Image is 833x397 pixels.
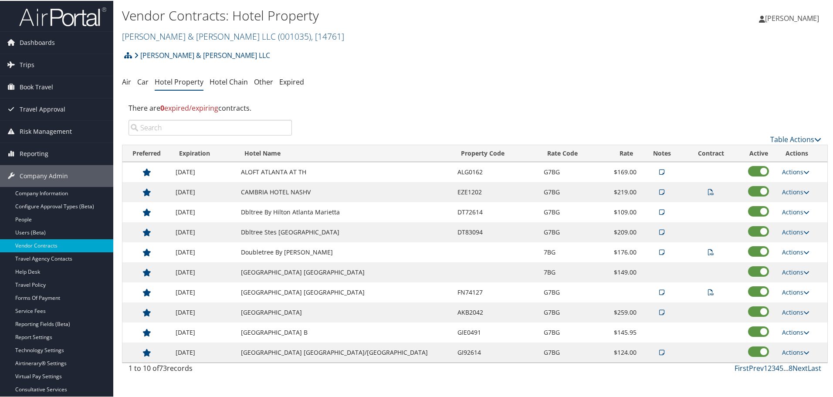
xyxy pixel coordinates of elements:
[782,347,809,356] a: Actions
[782,307,809,316] a: Actions
[603,322,641,342] td: $145.95
[20,142,48,164] span: Reporting
[171,144,237,161] th: Expiration: activate to sort column ascending
[779,363,783,372] a: 5
[603,144,641,161] th: Rate: activate to sort column ascending
[453,181,539,201] td: EZE1202
[171,241,237,261] td: [DATE]
[603,181,641,201] td: $219.00
[539,322,603,342] td: G7BG
[603,302,641,322] td: $259.00
[539,241,603,261] td: 7BG
[171,322,237,342] td: [DATE]
[237,241,454,261] td: Doubletree By [PERSON_NAME]
[772,363,775,372] a: 3
[453,221,539,241] td: DT83094
[603,342,641,362] td: $124.00
[237,161,454,181] td: ALOFT ATLANTA AT TH
[539,342,603,362] td: G7BG
[453,201,539,221] td: DT72614
[782,167,809,175] a: Actions
[171,181,237,201] td: [DATE]
[237,282,454,302] td: [GEOGRAPHIC_DATA] [GEOGRAPHIC_DATA]
[122,76,131,86] a: Air
[782,267,809,275] a: Actions
[20,75,53,97] span: Book Travel
[171,342,237,362] td: [DATE]
[237,261,454,282] td: [GEOGRAPHIC_DATA] [GEOGRAPHIC_DATA]
[237,201,454,221] td: Dbltree By Hilton Atlanta Marietta
[453,322,539,342] td: GIE0491
[311,30,344,41] span: , [ 14761 ]
[770,134,821,143] a: Table Actions
[782,227,809,235] a: Actions
[155,76,203,86] a: Hotel Property
[603,221,641,241] td: $209.00
[160,102,164,112] strong: 0
[129,119,292,135] input: Search
[453,302,539,322] td: AKB2042
[453,161,539,181] td: ALG0162
[122,6,593,24] h1: Vendor Contracts: Hotel Property
[683,144,740,161] th: Contract: activate to sort column ascending
[210,76,248,86] a: Hotel Chain
[539,221,603,241] td: G7BG
[278,30,311,41] span: ( 001035 )
[765,13,819,22] span: [PERSON_NAME]
[171,282,237,302] td: [DATE]
[539,261,603,282] td: 7BG
[122,144,171,161] th: Preferred: activate to sort column ascending
[129,362,292,377] div: 1 to 10 of records
[254,76,273,86] a: Other
[739,144,778,161] th: Active: activate to sort column ascending
[237,181,454,201] td: CAMBRIA HOTEL NASHV
[775,363,779,372] a: 4
[782,247,809,255] a: Actions
[20,120,72,142] span: Risk Management
[279,76,304,86] a: Expired
[171,221,237,241] td: [DATE]
[137,76,149,86] a: Car
[171,302,237,322] td: [DATE]
[20,98,65,119] span: Travel Approval
[453,342,539,362] td: GI92614
[122,30,344,41] a: [PERSON_NAME] & [PERSON_NAME] LLC
[783,363,789,372] span: …
[782,327,809,336] a: Actions
[778,144,827,161] th: Actions
[134,46,270,63] a: [PERSON_NAME] & [PERSON_NAME] LLC
[20,164,68,186] span: Company Admin
[735,363,749,372] a: First
[20,31,55,53] span: Dashboards
[768,363,772,372] a: 2
[603,261,641,282] td: $149.00
[764,363,768,372] a: 1
[453,282,539,302] td: FN74127
[603,161,641,181] td: $169.00
[792,363,808,372] a: Next
[603,201,641,221] td: $109.00
[539,161,603,181] td: G7BG
[782,187,809,195] a: Actions
[539,144,603,161] th: Rate Code: activate to sort column ascending
[171,261,237,282] td: [DATE]
[237,342,454,362] td: [GEOGRAPHIC_DATA] [GEOGRAPHIC_DATA]/[GEOGRAPHIC_DATA]
[808,363,821,372] a: Last
[641,144,683,161] th: Notes: activate to sort column ascending
[171,201,237,221] td: [DATE]
[759,4,828,31] a: [PERSON_NAME]
[160,102,218,112] span: expired/expiring
[19,6,106,26] img: airportal-logo.png
[159,363,167,372] span: 73
[603,241,641,261] td: $176.00
[171,161,237,181] td: [DATE]
[539,181,603,201] td: G7BG
[539,201,603,221] td: G7BG
[122,95,828,119] div: There are contracts.
[789,363,792,372] a: 8
[237,302,454,322] td: [GEOGRAPHIC_DATA]
[20,53,34,75] span: Trips
[237,322,454,342] td: [GEOGRAPHIC_DATA] B
[749,363,764,372] a: Prev
[453,144,539,161] th: Property Code: activate to sort column ascending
